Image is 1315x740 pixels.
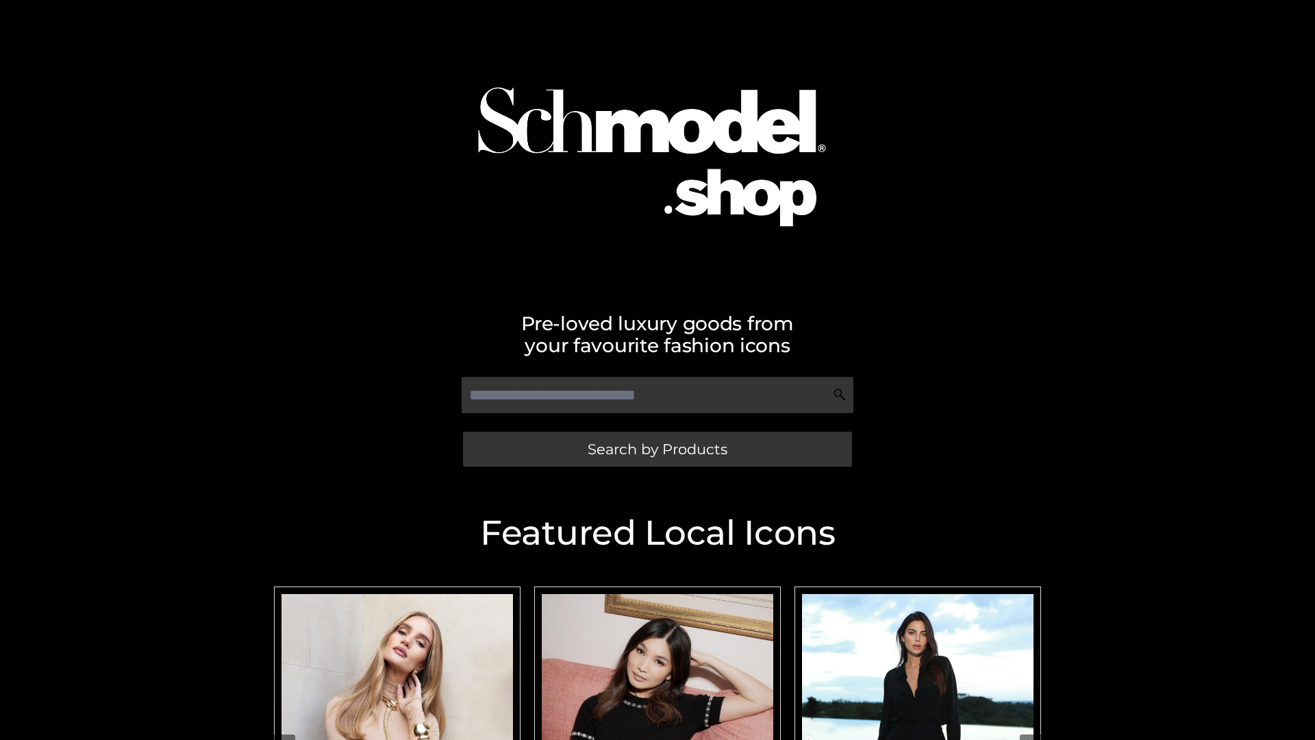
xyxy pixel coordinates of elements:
h2: Featured Local Icons​ [267,516,1048,550]
h2: Pre-loved luxury goods from your favourite fashion icons [267,312,1048,356]
a: Search by Products [463,432,852,467]
span: Search by Products [588,442,727,456]
img: Search Icon [833,388,847,402]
